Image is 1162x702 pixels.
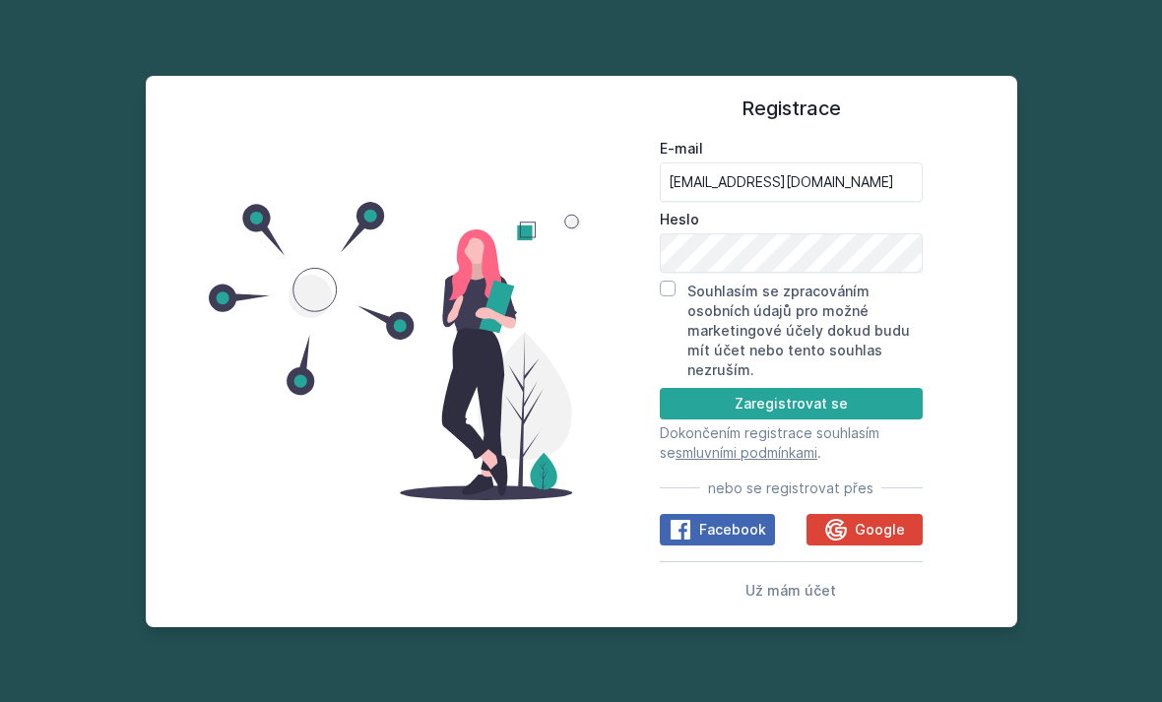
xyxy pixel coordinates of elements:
[687,283,910,378] label: Souhlasím se zpracováním osobních údajů pro možné marketingové účely dokud budu mít účet nebo ten...
[660,388,923,419] button: Zaregistrovat se
[660,514,775,545] button: Facebook
[660,210,923,229] label: Heslo
[745,582,836,599] span: Už mám účet
[745,578,836,602] button: Už mám účet
[660,162,923,202] input: Tvoje e-mailová adresa
[660,139,923,159] label: E-mail
[807,514,922,545] button: Google
[660,423,923,463] p: Dokončením registrace souhlasím se .
[676,444,817,461] a: smluvními podmínkami
[660,94,923,123] h1: Registrace
[855,520,905,540] span: Google
[699,520,766,540] span: Facebook
[708,479,873,498] span: nebo se registrovat přes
